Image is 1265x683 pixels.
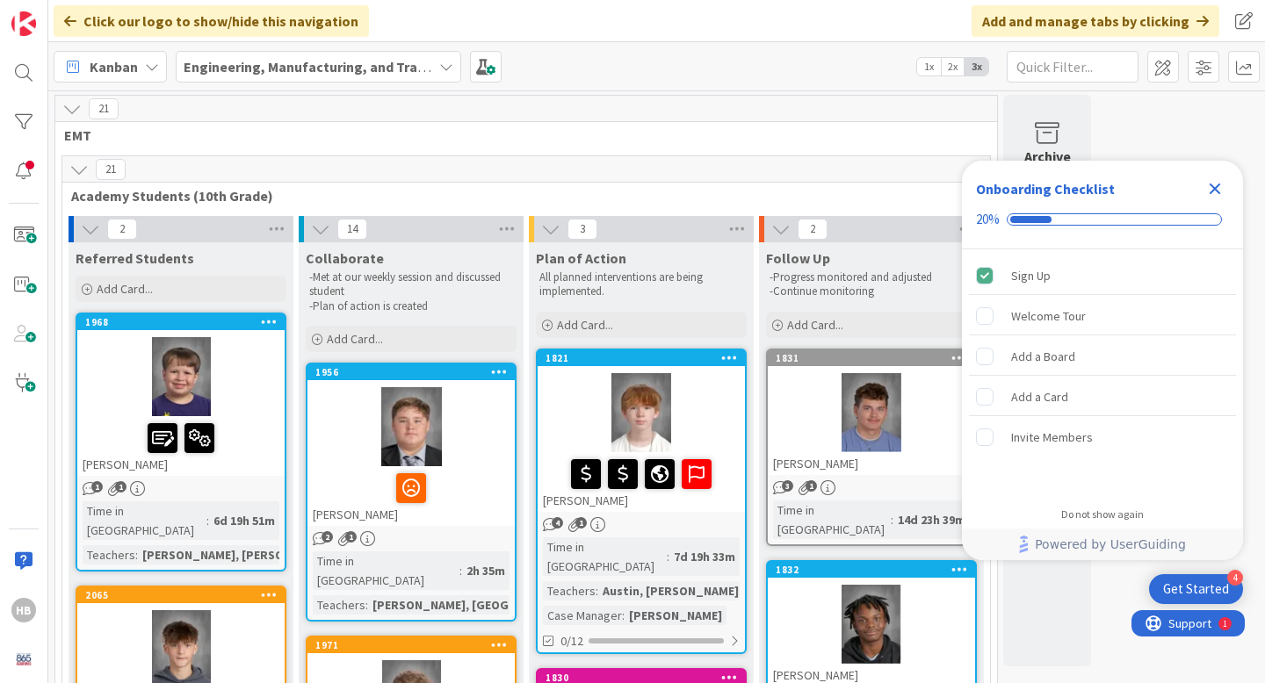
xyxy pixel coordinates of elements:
span: Powered by UserGuiding [1035,534,1186,555]
span: 1 [575,517,587,528]
p: -Progress monitored and adjusted [770,270,973,284]
div: Add a Board [1011,346,1075,367]
span: : [459,561,462,580]
a: 1831[PERSON_NAME]Time in [GEOGRAPHIC_DATA]:14d 23h 39m [766,349,977,546]
span: Follow Up [766,249,830,267]
span: 21 [89,98,119,119]
img: Visit kanbanzone.com [11,11,36,36]
div: 1956 [315,366,515,378]
div: Teachers [83,545,135,564]
span: Plan of Action [536,249,626,267]
div: 1971 [315,639,515,651]
span: 3 [782,480,793,492]
a: 1968[PERSON_NAME]Time in [GEOGRAPHIC_DATA]:6d 19h 51mTeachers:[PERSON_NAME], [PERSON_NAME], L... [76,313,286,572]
span: Academy Students (10th Grade) [71,187,968,205]
div: Time in [GEOGRAPHIC_DATA] [313,551,459,590]
div: Checklist items [962,249,1243,496]
div: Welcome Tour [1011,306,1086,327]
span: Add Card... [97,281,153,297]
div: 1831 [776,352,975,364]
div: Welcome Tour is incomplete. [969,297,1236,335]
div: Time in [GEOGRAPHIC_DATA] [83,501,206,540]
div: Add a Card is incomplete. [969,377,1236,416]
div: Case Manager [543,606,622,625]
span: : [622,606,625,625]
span: Add Card... [327,331,383,347]
span: : [206,511,209,530]
div: [PERSON_NAME] [307,466,515,526]
div: 4 [1227,570,1243,586]
span: Support [37,3,80,24]
div: 1968[PERSON_NAME] [77,314,285,476]
div: Teachers [313,595,365,615]
span: Add Card... [787,317,843,333]
div: Invite Members [1011,427,1093,448]
span: Kanban [90,56,138,77]
div: 2h 35m [462,561,510,580]
div: Sign Up is complete. [969,256,1236,295]
span: 1 [345,531,357,543]
span: : [365,595,368,615]
div: Open Get Started checklist, remaining modules: 4 [1149,574,1243,604]
span: 3x [965,58,988,75]
span: 14 [337,219,367,240]
span: 3 [567,219,597,240]
span: Referred Students [76,249,194,267]
div: [PERSON_NAME], [GEOGRAPHIC_DATA]... [368,595,605,615]
div: 1956 [307,364,515,380]
span: 4 [552,517,563,528]
div: Austin, [PERSON_NAME] (2... [598,581,767,600]
a: Powered by UserGuiding [971,528,1234,560]
div: 1832 [768,562,975,578]
span: : [667,547,669,566]
span: 2 [107,219,137,240]
span: 21 [96,159,126,180]
p: -Plan of action is created [309,299,513,313]
span: : [891,510,893,529]
span: 2 [322,531,333,543]
div: Archive [1024,146,1071,167]
span: Collaborate [306,249,384,267]
div: 20% [976,212,1000,227]
span: 0/12 [560,632,583,651]
span: : [135,545,138,564]
div: Click our logo to show/hide this navigation [54,5,369,37]
div: 1831 [768,350,975,366]
div: Onboarding Checklist [976,178,1115,199]
span: 1 [91,481,103,492]
div: Footer [962,528,1243,560]
input: Quick Filter... [1007,51,1138,83]
div: Add a Board is incomplete. [969,337,1236,376]
span: 1x [917,58,941,75]
div: 1956[PERSON_NAME] [307,364,515,526]
a: 1956[PERSON_NAME]Time in [GEOGRAPHIC_DATA]:2h 35mTeachers:[PERSON_NAME], [GEOGRAPHIC_DATA]... [306,363,517,622]
div: Do not show again [1061,507,1144,521]
div: 1821 [538,350,745,366]
span: Add Card... [557,317,613,333]
span: 1 [806,480,817,492]
div: 1971 [307,637,515,653]
div: Teachers [543,581,596,600]
div: Time in [GEOGRAPHIC_DATA] [543,537,667,576]
b: Engineering, Manufacturing, and Transportation [184,58,495,75]
div: Add and manage tabs by clicking [972,5,1219,37]
div: Checklist progress: 20% [976,212,1229,227]
div: 2065 [77,587,285,603]
div: 1968 [77,314,285,330]
span: 2 [798,219,828,240]
div: Time in [GEOGRAPHIC_DATA] [773,500,891,539]
div: 1 [91,7,96,21]
div: Add a Card [1011,386,1068,407]
div: HB [11,598,36,622]
div: Checklist Container [962,161,1243,560]
div: 1821[PERSON_NAME] [538,350,745,512]
div: 1821 [546,352,745,364]
div: Get Started [1163,580,1229,598]
p: -Met at our weekly session and discussed student [309,270,513,299]
span: EMT [64,126,975,144]
div: Sign Up [1011,265,1051,286]
a: 1821[PERSON_NAME]Time in [GEOGRAPHIC_DATA]:7d 19h 33mTeachers:Austin, [PERSON_NAME] (2...Case Man... [536,349,747,654]
span: 2x [941,58,965,75]
div: [PERSON_NAME] [538,452,745,512]
div: [PERSON_NAME] [625,606,726,625]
